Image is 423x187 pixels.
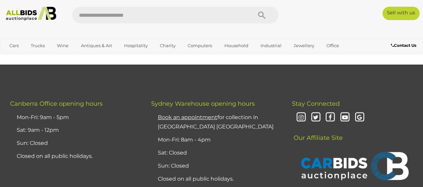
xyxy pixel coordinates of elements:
a: [GEOGRAPHIC_DATA] [31,51,87,62]
a: Antiques & Art [77,40,116,51]
span: Our Affiliate Site [292,124,343,142]
i: Youtube [339,112,351,123]
a: Cars [5,40,23,51]
li: Sun: Closed [156,160,276,173]
i: Facebook [325,112,336,123]
span: Sydney Warehouse opening hours [151,100,255,107]
a: Computers [183,40,216,51]
a: Sell with us [383,7,420,20]
img: Allbids.com.au [3,7,59,21]
i: Instagram [295,112,307,123]
li: Sat: 9am - 12pm [15,124,134,137]
a: Wine [52,40,73,51]
a: Book an appointmentfor collection in [GEOGRAPHIC_DATA] [GEOGRAPHIC_DATA] [158,114,274,130]
a: Office [322,40,343,51]
a: Jewellery [289,40,319,51]
a: Household [220,40,253,51]
a: Trucks [26,40,49,51]
a: Sports [5,51,27,62]
b: Contact Us [391,43,416,48]
span: Canberra Office opening hours [10,100,103,107]
u: Book an appointment [158,114,217,120]
li: Sat: Closed [156,147,276,160]
span: Stay Connected [292,100,340,107]
a: Industrial [256,40,286,51]
li: Closed on all public holidays. [15,150,134,163]
a: Hospitality [120,40,152,51]
li: Sun: Closed [15,137,134,150]
i: Twitter [310,112,322,123]
button: Search [245,7,279,23]
li: Mon-Fri: 8am - 4pm [156,133,276,147]
li: Mon-Fri: 9am - 5pm [15,111,134,124]
a: Contact Us [391,42,418,49]
li: Closed on all public holidays. [156,173,276,186]
a: Charity [155,40,180,51]
i: Google [354,112,365,123]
